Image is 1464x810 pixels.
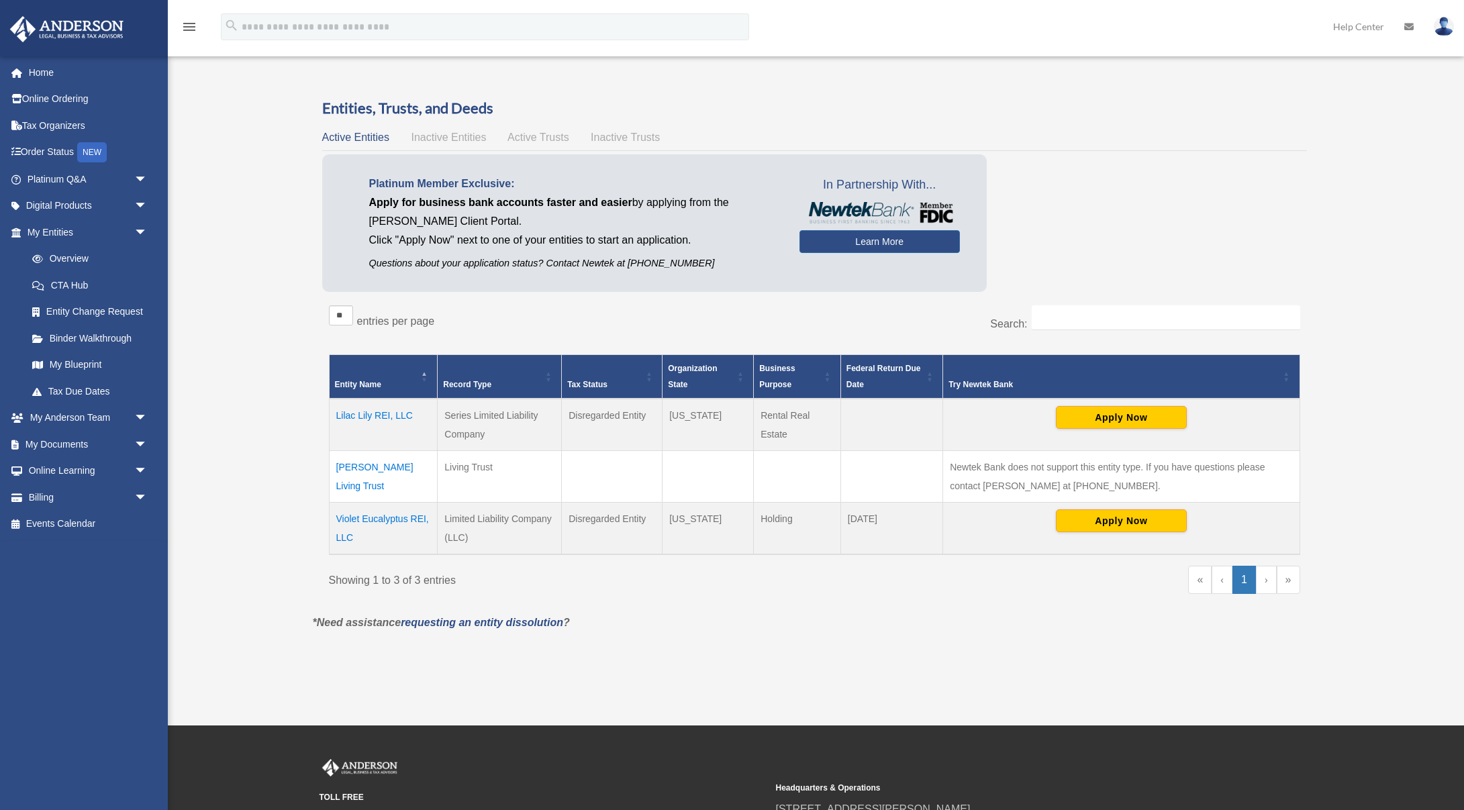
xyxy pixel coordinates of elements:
button: Apply Now [1056,406,1187,429]
p: Click "Apply Now" next to one of your entities to start an application. [369,231,779,250]
p: Platinum Member Exclusive: [369,174,779,193]
a: Platinum Q&Aarrow_drop_down [9,166,168,193]
td: [DATE] [840,503,942,555]
td: Lilac Lily REI, LLC [329,399,438,451]
a: Learn More [799,230,960,253]
span: arrow_drop_down [134,458,161,485]
a: Last [1277,566,1300,594]
a: Billingarrow_drop_down [9,484,168,511]
label: Search: [990,318,1027,330]
a: Order StatusNEW [9,139,168,166]
td: [US_STATE] [663,503,754,555]
span: Business Purpose [759,364,795,389]
a: Overview [19,246,154,272]
td: Limited Liability Company (LLC) [438,503,562,555]
span: Federal Return Due Date [846,364,921,389]
span: Apply for business bank accounts faster and easier [369,197,632,208]
div: Showing 1 to 3 of 3 entries [329,566,805,590]
button: Apply Now [1056,509,1187,532]
span: Record Type [443,380,491,389]
a: Next [1256,566,1277,594]
a: CTA Hub [19,272,161,299]
a: First [1188,566,1212,594]
span: arrow_drop_down [134,193,161,220]
span: Active Trusts [507,132,569,143]
h3: Entities, Trusts, and Deeds [322,98,1307,119]
td: Holding [754,503,841,555]
span: arrow_drop_down [134,166,161,193]
a: My Blueprint [19,352,161,378]
td: Series Limited Liability Company [438,399,562,451]
img: Anderson Advisors Platinum Portal [6,16,128,42]
td: Disregarded Entity [562,503,663,555]
th: Entity Name: Activate to invert sorting [329,355,438,399]
td: Rental Real Estate [754,399,841,451]
span: Organization State [668,364,717,389]
td: [PERSON_NAME] Living Trust [329,451,438,503]
a: Binder Walkthrough [19,325,161,352]
img: User Pic [1434,17,1454,36]
th: Record Type: Activate to sort [438,355,562,399]
span: arrow_drop_down [134,405,161,432]
a: Home [9,59,168,86]
a: My Entitiesarrow_drop_down [9,219,161,246]
div: Try Newtek Bank [948,376,1279,393]
a: Previous [1212,566,1232,594]
em: *Need assistance ? [313,617,570,628]
a: requesting an entity dissolution [401,617,563,628]
th: Try Newtek Bank : Activate to sort [943,355,1300,399]
a: Online Learningarrow_drop_down [9,458,168,485]
a: Entity Change Request [19,299,161,325]
a: Tax Due Dates [19,378,161,405]
img: Anderson Advisors Platinum Portal [320,759,400,776]
small: Headquarters & Operations [776,781,1223,795]
div: NEW [77,142,107,162]
a: 1 [1232,566,1256,594]
a: Online Ordering [9,86,168,113]
p: by applying from the [PERSON_NAME] Client Portal. [369,193,779,231]
p: Questions about your application status? Contact Newtek at [PHONE_NUMBER] [369,255,779,272]
span: arrow_drop_down [134,431,161,458]
a: Tax Organizers [9,112,168,139]
td: Newtek Bank does not support this entity type. If you have questions please contact [PERSON_NAME]... [943,451,1300,503]
th: Federal Return Due Date: Activate to sort [840,355,942,399]
td: Disregarded Entity [562,399,663,451]
small: TOLL FREE [320,791,767,805]
span: Active Entities [322,132,389,143]
a: My Anderson Teamarrow_drop_down [9,405,168,432]
span: arrow_drop_down [134,484,161,511]
span: arrow_drop_down [134,219,161,246]
i: search [224,18,239,33]
span: Inactive Entities [411,132,486,143]
img: NewtekBankLogoSM.png [806,202,953,223]
a: Digital Productsarrow_drop_down [9,193,168,219]
label: entries per page [357,315,435,327]
span: Tax Status [567,380,607,389]
span: Entity Name [335,380,381,389]
th: Business Purpose: Activate to sort [754,355,841,399]
td: Violet Eucalyptus REI, LLC [329,503,438,555]
th: Organization State: Activate to sort [663,355,754,399]
a: Events Calendar [9,511,168,538]
i: menu [181,19,197,35]
th: Tax Status: Activate to sort [562,355,663,399]
td: [US_STATE] [663,399,754,451]
td: Living Trust [438,451,562,503]
a: menu [181,23,197,35]
span: Inactive Trusts [591,132,660,143]
a: My Documentsarrow_drop_down [9,431,168,458]
span: In Partnership With... [799,174,960,196]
